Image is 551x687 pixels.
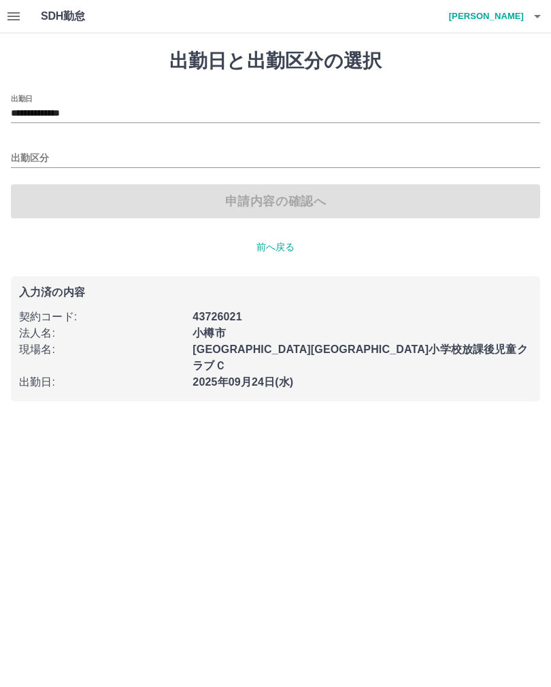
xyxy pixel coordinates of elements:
[19,309,184,325] p: 契約コード :
[11,50,540,73] h1: 出勤日と出勤区分の選択
[19,287,532,298] p: 入力済の内容
[11,93,33,103] label: 出勤日
[19,325,184,341] p: 法人名 :
[11,240,540,254] p: 前へ戻る
[19,341,184,358] p: 現場名 :
[193,343,527,371] b: [GEOGRAPHIC_DATA][GEOGRAPHIC_DATA]小学校放課後児童クラブＣ
[193,311,241,322] b: 43726021
[193,327,225,339] b: 小樽市
[193,376,293,388] b: 2025年09月24日(水)
[19,374,184,390] p: 出勤日 :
